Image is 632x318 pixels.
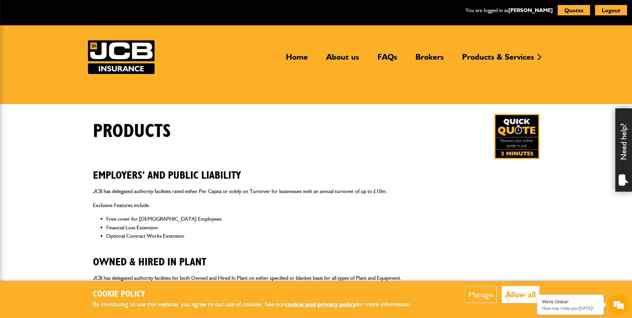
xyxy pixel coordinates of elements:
[93,246,539,268] h2: Owned & Hired In Plant
[595,5,627,15] button: Logout
[508,7,553,13] a: [PERSON_NAME]
[93,201,539,210] p: Exclusive Features include:
[558,5,590,15] button: Quotes
[93,274,539,282] p: JCB has delegated authority facilities for both Owned and Hired In Plant on either specified or b...
[321,52,364,67] a: About us
[494,114,539,159] a: Get your insurance quote in just 2-minutes
[93,299,423,310] p: By continuing to use this website, you agree to our use of cookies. See our for more information.
[93,289,423,300] h2: Cookie Policy
[494,114,539,159] img: Quick Quote
[93,120,171,143] h1: Products
[542,306,599,311] p: How may I help you today?
[615,108,632,192] div: Need help?
[285,300,356,308] a: cookie and privacy policy
[502,286,539,303] button: Allow all
[93,187,539,196] p: JCB has delegated authority facilities rated either Per Capita or solely on Turnover for business...
[106,215,539,223] li: Free cover for [DEMOGRAPHIC_DATA] Employees
[542,299,599,305] div: We're Online!
[106,223,539,232] li: Financial Loss Extension
[372,52,402,67] a: FAQs
[465,286,497,303] button: Manage
[410,52,449,67] a: Brokers
[465,6,553,15] p: You are logged in as
[106,232,539,240] li: Optional Contract Works Extension
[457,52,539,67] a: Products & Services
[281,52,313,67] a: Home
[93,159,539,182] h2: Employers’ and Public Liability
[88,40,155,74] img: JCB Insurance Services logo
[88,40,155,74] a: JCB Insurance Services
